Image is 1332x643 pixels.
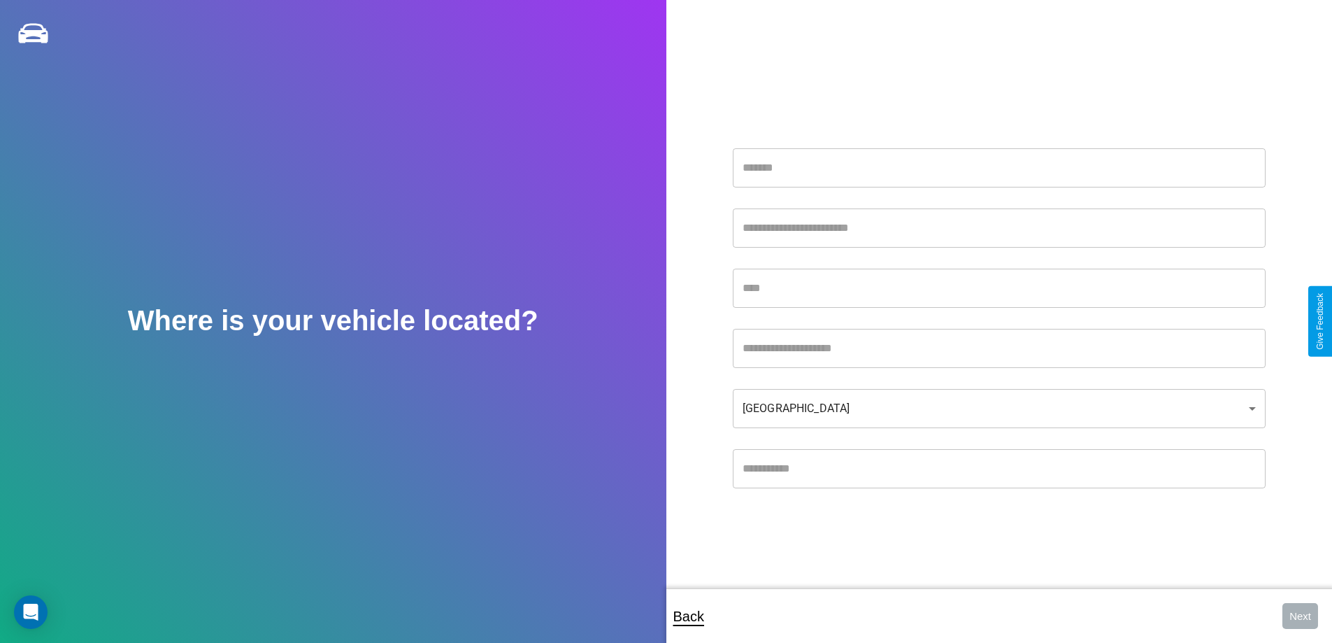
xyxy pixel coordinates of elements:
[1315,293,1325,350] div: Give Feedback
[733,389,1266,428] div: [GEOGRAPHIC_DATA]
[1282,603,1318,629] button: Next
[14,595,48,629] div: Open Intercom Messenger
[128,305,538,337] h2: Where is your vehicle located?
[673,604,704,629] p: Back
